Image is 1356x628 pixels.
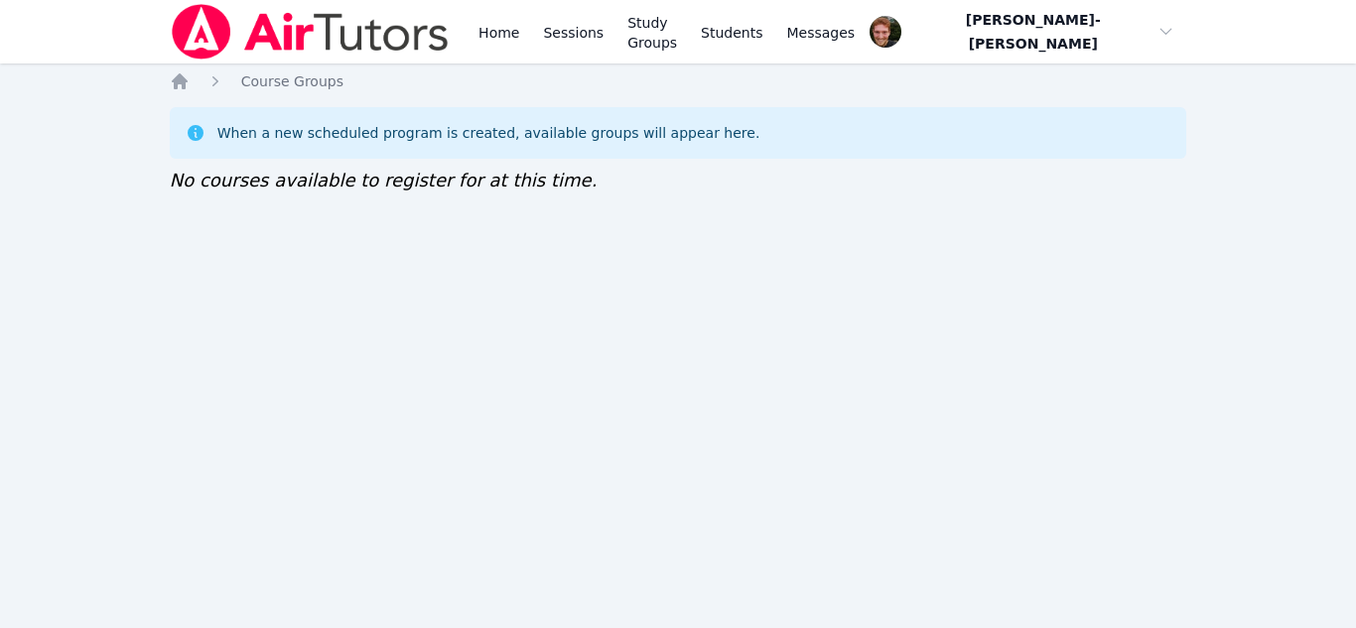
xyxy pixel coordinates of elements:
nav: Breadcrumb [170,71,1187,91]
img: Air Tutors [170,4,451,60]
a: Course Groups [241,71,343,91]
span: Course Groups [241,73,343,89]
span: Messages [787,23,856,43]
div: When a new scheduled program is created, available groups will appear here. [217,123,760,143]
span: No courses available to register for at this time. [170,170,598,190]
